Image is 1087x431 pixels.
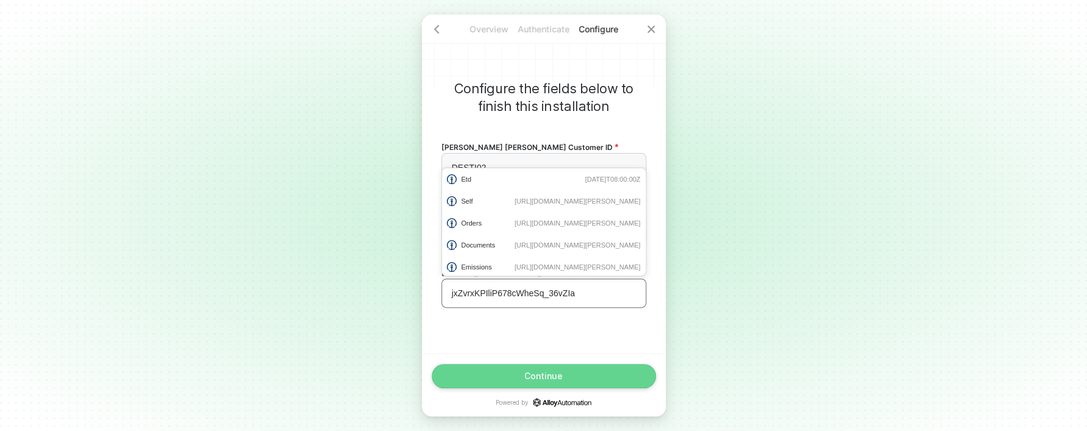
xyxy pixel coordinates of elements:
[462,23,516,35] p: Overview
[447,174,457,184] img: etd
[447,218,457,228] img: orders
[447,196,457,206] img: self
[447,262,457,272] img: emissions
[447,240,457,250] img: documents
[515,262,641,272] span: [URL][DOMAIN_NAME][PERSON_NAME]
[585,174,641,184] span: [DATE]T08:00:00Z
[515,240,641,250] span: [URL][DOMAIN_NAME][PERSON_NAME]
[462,218,482,228] div: Orders
[462,262,492,272] div: Emissions
[515,218,641,228] span: [URL][DOMAIN_NAME][PERSON_NAME]
[441,142,618,152] span: [PERSON_NAME] [PERSON_NAME] Customer ID
[571,23,626,35] p: Configure
[533,398,591,407] a: icon-success
[452,163,486,173] span: DESTI02
[432,24,441,34] span: icon-arrow-left
[441,80,646,115] p: Configure the fields below to finish this installation
[462,196,473,206] div: Self
[462,240,496,250] div: Documents
[515,196,641,206] span: [URL][DOMAIN_NAME][PERSON_NAME]
[462,174,472,184] div: Etd
[646,24,656,34] span: icon-close
[495,398,591,407] p: Powered by
[432,364,656,388] button: Continue
[452,288,575,298] span: jxZvrxKPIliP678cWheSq_36vZIa
[516,23,571,35] p: Authenticate
[524,371,563,381] div: Continue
